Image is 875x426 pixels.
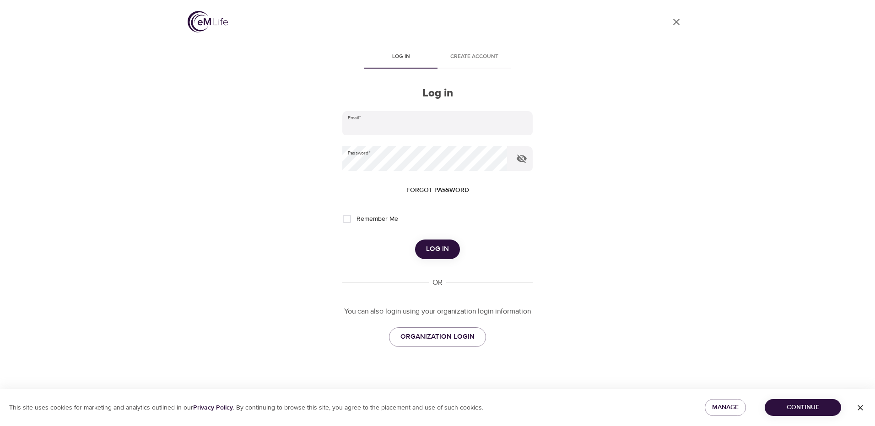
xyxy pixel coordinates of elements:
[403,182,473,199] button: Forgot password
[400,331,475,343] span: ORGANIZATION LOGIN
[765,399,841,416] button: Continue
[342,47,533,69] div: disabled tabs example
[443,52,505,62] span: Create account
[370,52,432,62] span: Log in
[772,402,834,413] span: Continue
[415,240,460,259] button: Log in
[665,11,687,33] a: close
[406,185,469,196] span: Forgot password
[342,306,533,317] p: You can also login using your organization login information
[426,243,449,255] span: Log in
[705,399,746,416] button: Manage
[342,87,533,100] h2: Log in
[188,11,228,32] img: logo
[356,214,398,224] span: Remember Me
[193,404,233,412] a: Privacy Policy
[429,277,446,288] div: OR
[712,402,739,413] span: Manage
[389,327,486,346] a: ORGANIZATION LOGIN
